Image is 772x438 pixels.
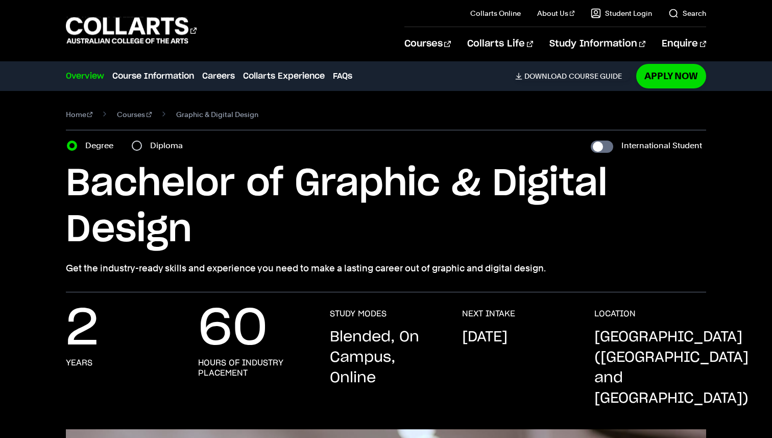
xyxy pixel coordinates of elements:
label: Diploma [150,139,189,153]
h3: LOCATION [594,309,636,319]
h3: years [66,358,92,368]
a: Courses [117,107,152,122]
span: Graphic & Digital Design [176,107,258,122]
a: Collarts Online [470,8,521,18]
h3: hours of industry placement [198,358,310,378]
p: [DATE] [462,327,508,348]
p: Blended, On Campus, Online [330,327,442,388]
a: FAQs [333,70,352,82]
p: Get the industry-ready skills and experience you need to make a lasting career out of graphic and... [66,261,707,275]
a: Courses [404,27,451,61]
a: Collarts Experience [243,70,325,82]
a: About Us [537,8,575,18]
a: Search [668,8,706,18]
p: 2 [66,309,99,350]
span: Download [524,72,567,81]
a: Student Login [591,8,652,18]
p: [GEOGRAPHIC_DATA] ([GEOGRAPHIC_DATA] and [GEOGRAPHIC_DATA]) [594,327,749,409]
p: 60 [198,309,268,350]
a: Home [66,107,93,122]
label: Degree [85,139,119,153]
label: International Student [621,139,702,153]
h3: STUDY MODES [330,309,387,319]
a: Collarts Life [467,27,533,61]
a: Course Information [112,70,194,82]
h3: NEXT INTAKE [462,309,515,319]
a: Careers [202,70,235,82]
a: Study Information [549,27,645,61]
h1: Bachelor of Graphic & Digital Design [66,161,707,253]
a: Enquire [662,27,706,61]
a: Overview [66,70,104,82]
a: Apply Now [636,64,706,88]
div: Go to homepage [66,16,197,45]
a: DownloadCourse Guide [515,72,630,81]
